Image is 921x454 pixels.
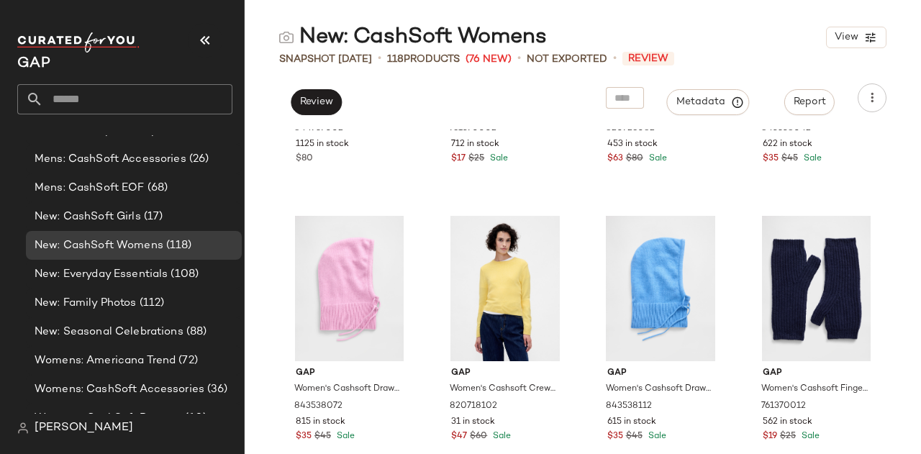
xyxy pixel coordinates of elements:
span: Sale [646,154,667,163]
span: Women's Cashsoft Drawcord Hood by Gap Sugar Pink One Size [294,383,401,396]
span: Gap [607,367,714,380]
span: Review [622,52,674,65]
span: 761370012 [761,400,806,413]
span: $80 [296,153,313,165]
span: 615 in stock [607,416,656,429]
span: (118) [163,237,192,254]
span: Review [299,96,333,108]
span: Metadata [676,96,741,109]
img: cn59936275.jpg [751,216,881,361]
span: $47 [451,430,467,443]
span: New: Seasonal Celebrations [35,324,183,340]
span: $60 [470,430,487,443]
span: 622 in stock [763,138,812,151]
span: • [613,50,617,68]
span: (36) [204,381,228,398]
span: $25 [468,153,484,165]
span: Womens: Americana Trend [35,353,176,369]
span: 843538112 [606,400,652,413]
span: 843538072 [294,400,342,413]
span: (72) [176,353,198,369]
span: Womens: CashSoft Accessories [35,381,204,398]
span: 562 in stock [763,416,812,429]
span: Women's Cashsoft Drawcord Hood by Gap Union Blue One Size [606,383,713,396]
span: Sale [801,154,822,163]
span: Womens: CashSoft Dresses [35,410,182,427]
span: [PERSON_NAME] [35,419,133,437]
span: Sale [490,432,511,441]
span: $63 [607,153,623,165]
span: View [834,32,858,43]
span: Sale [334,432,355,441]
span: • [378,50,381,68]
span: $45 [781,153,798,165]
span: 453 in stock [607,138,658,151]
span: $35 [607,430,623,443]
span: $45 [314,430,331,443]
span: Gap [451,367,558,380]
span: (17) [141,209,163,225]
button: Review [291,89,342,115]
span: $19 [763,430,777,443]
span: $45 [626,430,643,443]
span: $80 [626,153,643,165]
span: New: CashSoft Womens [35,237,163,254]
span: $35 [296,430,312,443]
button: Report [784,89,835,115]
span: Mens: CashSoft EOF [35,180,145,196]
span: $35 [763,153,779,165]
span: 118 [387,54,404,65]
span: Gap [296,367,403,380]
span: Current Company Name [17,56,50,71]
span: 820718102 [450,400,497,413]
img: svg%3e [279,30,294,45]
span: (10) [182,410,207,427]
span: Not Exported [527,52,607,67]
div: Products [387,52,460,67]
span: • [517,50,521,68]
span: 1125 in stock [296,138,349,151]
img: svg%3e [17,422,29,434]
span: (76 New) [466,52,512,67]
span: Sale [645,432,666,441]
img: cn60292284.jpg [596,216,726,361]
span: (112) [137,295,165,312]
span: Mens: CashSoft Accessories [35,151,186,168]
span: $17 [451,153,466,165]
span: 815 in stock [296,416,345,429]
button: View [826,27,886,48]
span: 712 in stock [451,138,499,151]
span: New: Family Photos [35,295,137,312]
span: (26) [186,151,209,168]
img: cn60292276.jpg [284,216,414,361]
span: $25 [780,430,796,443]
div: New: CashSoft Womens [279,23,547,52]
span: Women's Cashsoft Fingerless Mittens by Gap New Navy Blue Size XS [761,383,868,396]
span: Snapshot [DATE] [279,52,372,67]
span: (68) [145,180,168,196]
span: (88) [183,324,207,340]
img: cfy_white_logo.C9jOOHJF.svg [17,32,140,53]
span: 31 in stock [451,416,495,429]
span: Gap [763,367,870,380]
button: Metadata [667,89,750,115]
span: Women's Cashsoft Crewneck Sweater by Gap Bold Yellow Size S [450,383,557,396]
span: (108) [168,266,199,283]
span: New: Everyday Essentials [35,266,168,283]
span: Sale [487,154,508,163]
span: Sale [799,432,820,441]
span: New: CashSoft Girls [35,209,141,225]
span: Report [793,96,826,108]
img: cn60557181.jpg [440,216,570,361]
